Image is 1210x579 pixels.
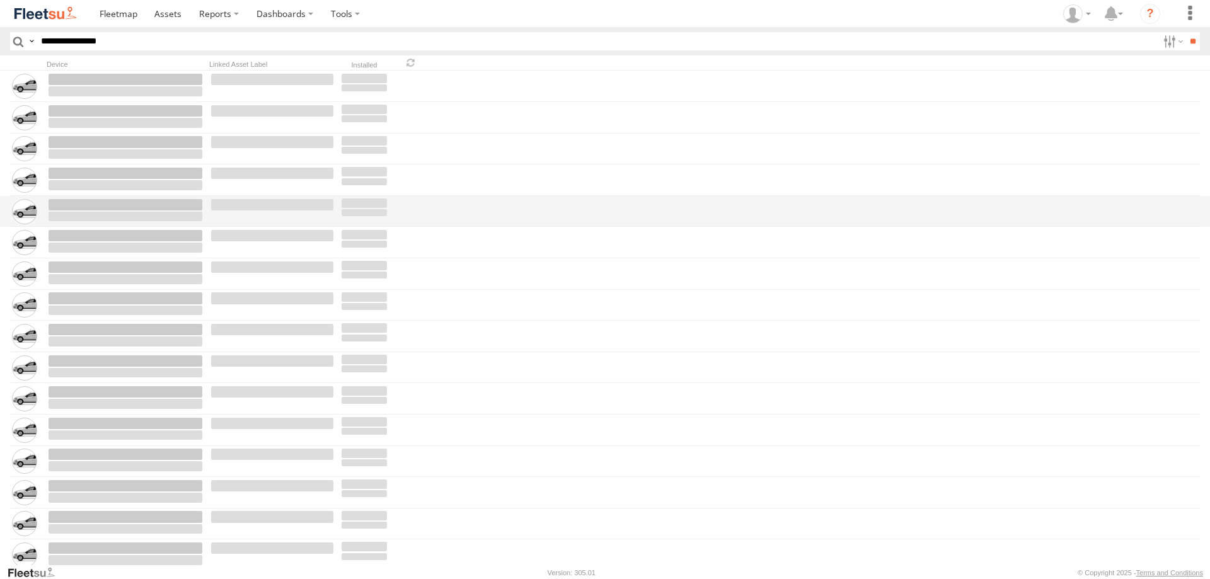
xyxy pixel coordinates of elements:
[13,5,78,22] img: fleetsu-logo-horizontal.svg
[1158,32,1185,50] label: Search Filter Options
[340,62,388,69] div: Installed
[1140,4,1160,24] i: ?
[209,60,335,69] div: Linked Asset Label
[1059,4,1095,23] div: Muhammad Babar Raza
[403,57,418,69] span: Refresh
[26,32,37,50] label: Search Query
[1078,569,1203,576] div: © Copyright 2025 -
[548,569,596,576] div: Version: 305.01
[47,60,204,69] div: Device
[1136,569,1203,576] a: Terms and Conditions
[7,566,65,579] a: Visit our Website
